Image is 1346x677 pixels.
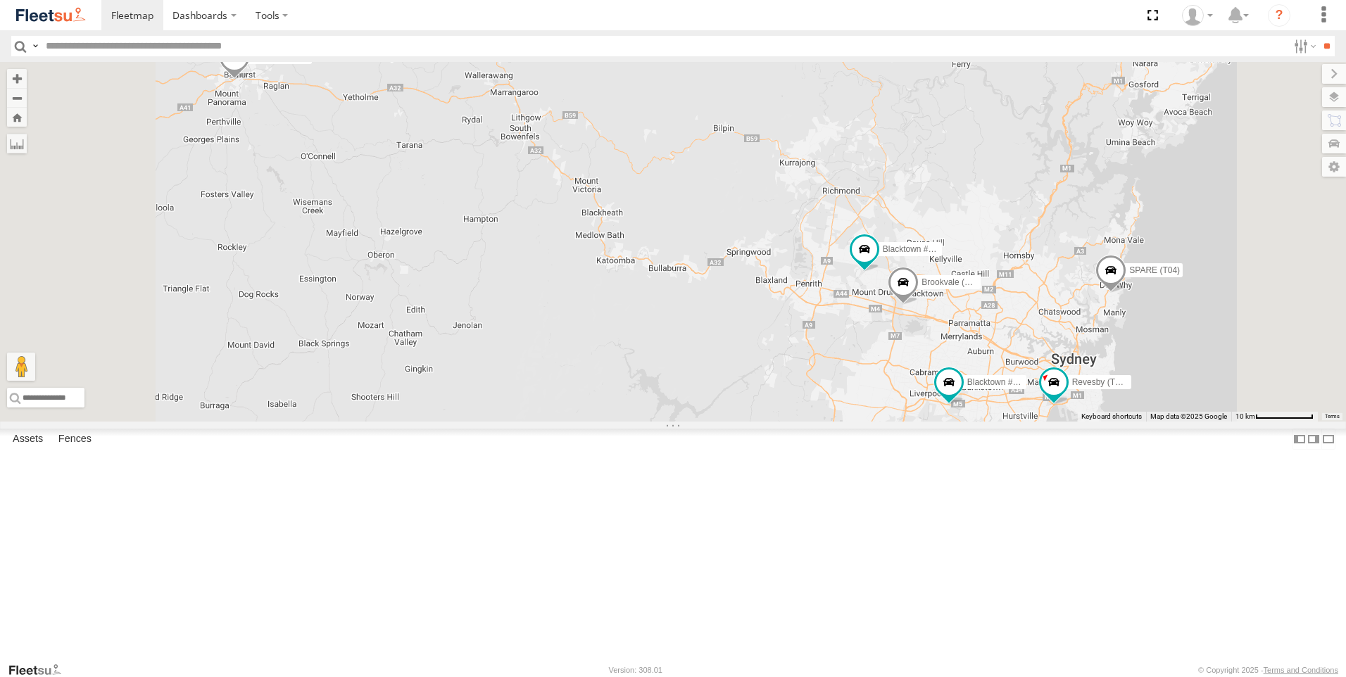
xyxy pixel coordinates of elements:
[1231,412,1318,422] button: Map Scale: 10 km per 79 pixels
[1288,36,1319,56] label: Search Filter Options
[7,69,27,88] button: Zoom in
[1321,429,1335,449] label: Hide Summary Table
[7,108,27,127] button: Zoom Home
[51,429,99,449] label: Fences
[1292,429,1307,449] label: Dock Summary Table to the Left
[1129,265,1180,275] span: SPARE (T04)
[1322,157,1346,177] label: Map Settings
[1072,377,1205,386] span: Revesby (T07 - [PERSON_NAME])
[1325,414,1340,419] a: Terms (opens in new tab)
[609,666,662,674] div: Version: 308.01
[14,6,87,25] img: fleetsu-logo-horizontal.svg
[1177,5,1218,26] div: Peter Groves
[1268,4,1290,27] i: ?
[6,429,50,449] label: Assets
[7,134,27,153] label: Measure
[1264,666,1338,674] a: Terms and Conditions
[922,277,1059,287] span: Brookvale (T10 - [PERSON_NAME])
[8,663,73,677] a: Visit our Website
[30,36,41,56] label: Search Query
[7,88,27,108] button: Zoom out
[1307,429,1321,449] label: Dock Summary Table to the Right
[1081,412,1142,422] button: Keyboard shortcuts
[883,244,1033,254] span: Blacktown #1 (T09 - [PERSON_NAME])
[1198,666,1338,674] div: © Copyright 2025 -
[1150,412,1227,420] span: Map data ©2025 Google
[7,353,35,381] button: Drag Pegman onto the map to open Street View
[1235,412,1255,420] span: 10 km
[967,377,1117,387] span: Blacktown #2 (T05 - [PERSON_NAME])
